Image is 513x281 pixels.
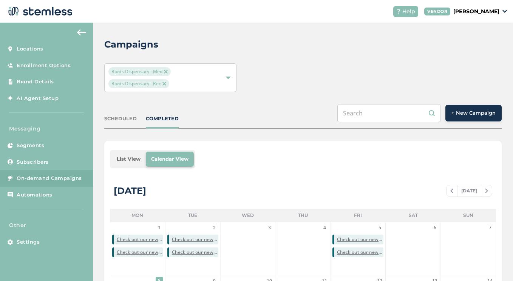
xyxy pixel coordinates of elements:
span: Automations [17,191,53,199]
span: Roots Dispensary - Rec [108,79,169,88]
img: icon-close-accent-8a337256.svg [164,70,168,74]
span: + New Campaign [451,109,496,117]
input: Search [337,104,441,122]
img: logo-dark-0685b13c.svg [6,4,73,19]
span: Brand Details [17,78,54,86]
div: COMPLETED [146,115,179,123]
span: Locations [17,45,43,53]
li: Calendar View [146,152,194,167]
img: icon-close-accent-8a337256.svg [162,82,166,86]
iframe: Chat Widget [475,245,513,281]
button: + New Campaign [445,105,502,121]
img: icon-arrow-back-accent-c549486e.svg [77,29,86,35]
span: On-demand Campaigns [17,175,82,182]
span: Enrollment Options [17,62,71,69]
div: VENDOR [424,8,450,15]
img: icon_down-arrow-small-66adaf34.svg [502,10,507,13]
span: Subscribers [17,158,49,166]
li: List View [111,152,146,167]
p: [PERSON_NAME] [453,8,499,15]
span: Settings [17,238,40,246]
h2: Campaigns [104,38,158,51]
span: Help [402,8,415,15]
span: Segments [17,142,44,149]
img: icon-help-white-03924b79.svg [396,9,401,14]
div: SCHEDULED [104,115,137,123]
span: Roots Dispensary - Med [108,67,171,76]
span: AI Agent Setup [17,95,59,102]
